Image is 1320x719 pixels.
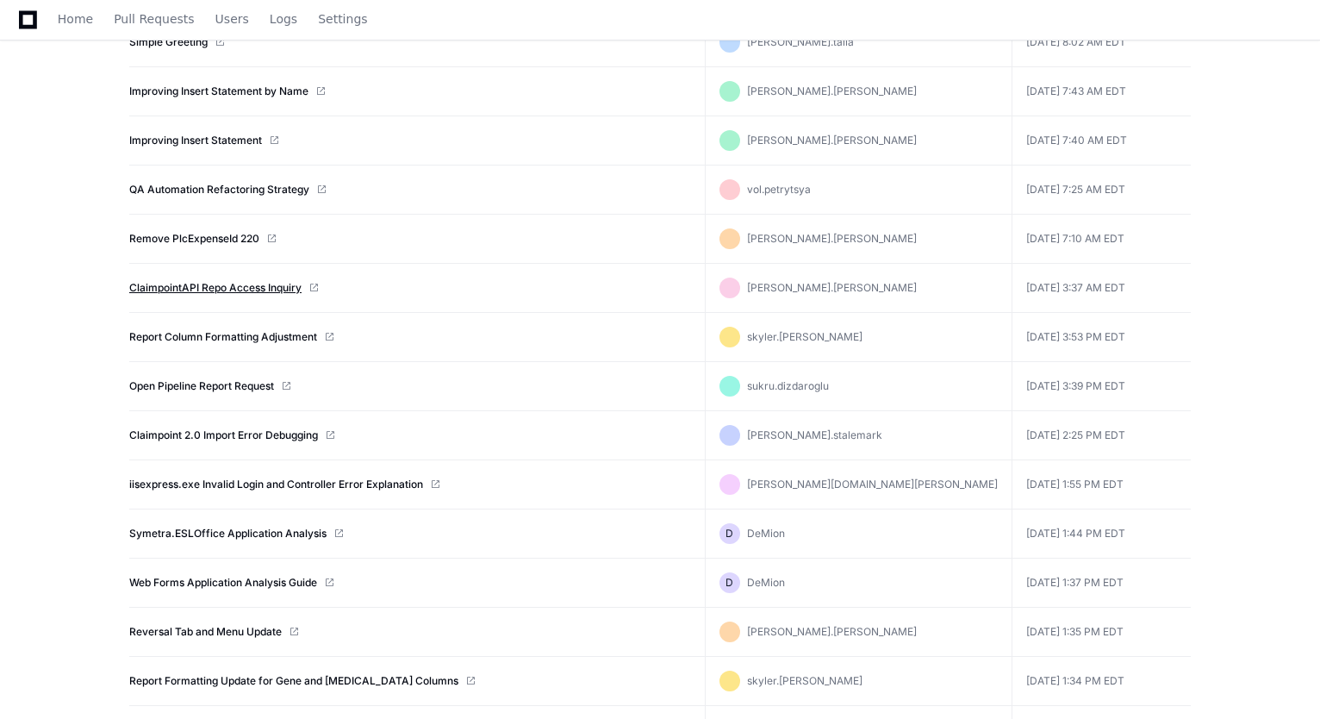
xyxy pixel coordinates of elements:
td: [DATE] 3:39 PM EDT [1012,362,1191,411]
a: QA Automation Refactoring Strategy [129,183,309,197]
td: [DATE] 1:55 PM EDT [1012,460,1191,510]
span: [PERSON_NAME].talla [747,35,854,48]
span: Settings [318,14,367,24]
span: [PERSON_NAME].stalemark [747,428,882,441]
td: [DATE] 3:37 AM EDT [1012,264,1191,313]
span: Users [215,14,249,24]
span: skyler.[PERSON_NAME] [747,330,862,343]
td: [DATE] 1:34 PM EDT [1012,657,1191,706]
td: [DATE] 1:35 PM EDT [1012,608,1191,657]
span: [PERSON_NAME].[PERSON_NAME] [747,134,917,147]
span: [PERSON_NAME].[PERSON_NAME] [747,232,917,245]
a: Report Formatting Update for Gene and [MEDICAL_DATA] Columns [129,674,458,688]
h1: D [725,527,733,541]
span: skyler.[PERSON_NAME] [747,674,862,687]
td: [DATE] 7:25 AM EDT [1012,166,1191,215]
a: Web Forms Application Analysis Guide [129,576,317,590]
td: [DATE] 1:37 PM EDT [1012,559,1191,608]
span: vol.petrytsya [747,183,811,196]
a: Improving Insert Statement [129,134,262,147]
span: [PERSON_NAME].[PERSON_NAME] [747,281,917,294]
td: [DATE] 7:40 AM EDT [1012,116,1191,166]
span: [PERSON_NAME].[PERSON_NAME] [747,84,917,97]
span: DeMion [747,527,785,540]
a: Simple Greeting [129,35,208,49]
td: [DATE] 2:25 PM EDT [1012,411,1191,460]
a: iisexpress.exe Invalid Login and Controller Error Explanation [129,478,423,491]
a: Reversal Tab and Menu Update [129,625,282,639]
span: Home [58,14,93,24]
td: [DATE] 7:10 AM EDT [1012,215,1191,264]
a: Report Column Formatting Adjustment [129,330,317,344]
a: Improving Insert Statement by Name [129,84,308,98]
span: Logs [270,14,297,24]
span: [PERSON_NAME].[PERSON_NAME] [747,625,917,638]
span: DeMion [747,576,785,589]
a: ClaimpointAPI Repo Access Inquiry [129,281,302,295]
td: [DATE] 1:44 PM EDT [1012,510,1191,559]
a: Symetra.ESLOffice Application Analysis [129,527,327,541]
h1: D [725,576,733,590]
td: [DATE] 8:02 AM EDT [1012,18,1191,67]
span: Pull Requests [114,14,194,24]
span: sukru.dizdaroglu [747,379,829,392]
a: Claimpoint 2.0 Import Error Debugging [129,428,318,442]
span: [PERSON_NAME][DOMAIN_NAME][PERSON_NAME] [747,478,998,491]
td: [DATE] 3:53 PM EDT [1012,313,1191,362]
a: Open Pipeline Report Request [129,379,274,393]
a: Remove PlcExpenseId 220 [129,232,259,246]
td: [DATE] 7:43 AM EDT [1012,67,1191,116]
